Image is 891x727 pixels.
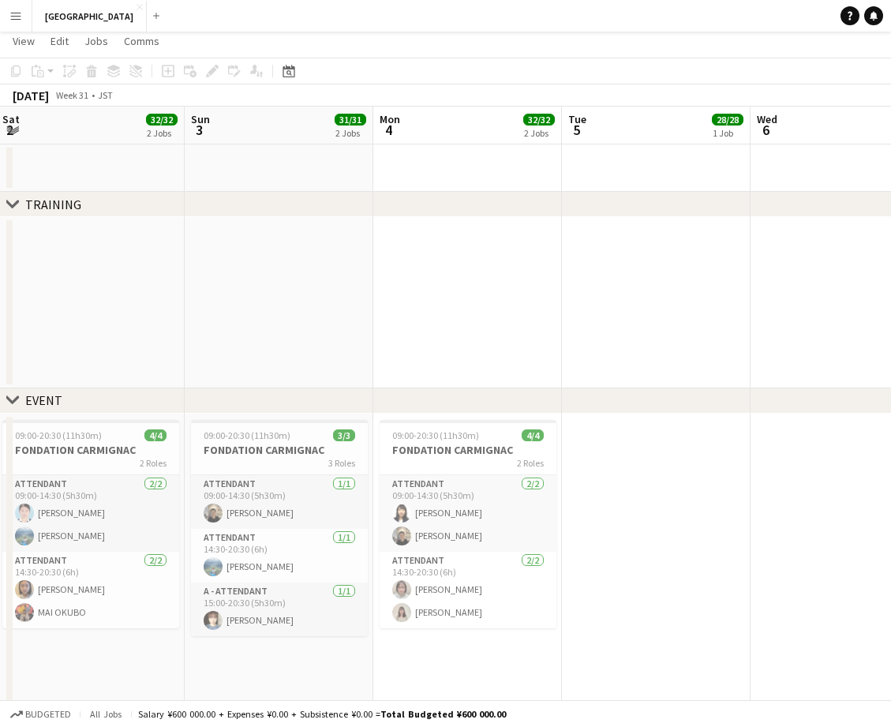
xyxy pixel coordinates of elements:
[140,457,167,469] span: 2 Roles
[757,112,777,126] span: Wed
[13,34,35,48] span: View
[380,420,556,628] app-job-card: 09:00-20:30 (11h30m)4/4FONDATION CARMIGNAC2 RolesATTENDANT2/209:00-14:30 (5h30m)[PERSON_NAME][PER...
[2,552,179,628] app-card-role: ATTENDANT2/214:30-20:30 (6h)[PERSON_NAME]MAI OKUBO
[333,429,355,441] span: 3/3
[189,121,210,139] span: 3
[191,529,368,583] app-card-role: ATTENDANT1/114:30-20:30 (6h)[PERSON_NAME]
[380,552,556,628] app-card-role: ATTENDANT2/214:30-20:30 (6h)[PERSON_NAME][PERSON_NAME]
[380,443,556,457] h3: FONDATION CARMIGNAC
[2,420,179,628] app-job-card: 09:00-20:30 (11h30m)4/4FONDATION CARMIGNAC2 RolesATTENDANT2/209:00-14:30 (5h30m)[PERSON_NAME][PER...
[146,114,178,126] span: 32/32
[566,121,586,139] span: 5
[712,114,743,126] span: 28/28
[25,709,71,720] span: Budgeted
[191,583,368,636] app-card-role: A - ATTENDANT1/115:00-20:30 (5h30m)[PERSON_NAME]
[87,708,125,720] span: All jobs
[204,429,290,441] span: 09:00-20:30 (11h30m)
[118,31,166,51] a: Comms
[191,443,368,457] h3: FONDATION CARMIGNAC
[13,88,49,103] div: [DATE]
[328,457,355,469] span: 3 Roles
[380,475,556,552] app-card-role: ATTENDANT2/209:00-14:30 (5h30m)[PERSON_NAME][PERSON_NAME]
[25,392,62,408] div: EVENT
[191,475,368,529] app-card-role: ATTENDANT1/109:00-14:30 (5h30m)[PERSON_NAME]
[191,420,368,636] app-job-card: 09:00-20:30 (11h30m)3/3FONDATION CARMIGNAC3 RolesATTENDANT1/109:00-14:30 (5h30m)[PERSON_NAME]ATTE...
[51,34,69,48] span: Edit
[335,114,366,126] span: 31/31
[524,127,554,139] div: 2 Jobs
[377,121,400,139] span: 4
[32,1,147,32] button: [GEOGRAPHIC_DATA]
[380,112,400,126] span: Mon
[15,429,102,441] span: 09:00-20:30 (11h30m)
[138,708,506,720] div: Salary ¥600 000.00 + Expenses ¥0.00 + Subsistence ¥0.00 =
[191,112,210,126] span: Sun
[522,429,544,441] span: 4/4
[2,443,179,457] h3: FONDATION CARMIGNAC
[380,708,506,720] span: Total Budgeted ¥600 000.00
[78,31,114,51] a: Jobs
[52,89,92,101] span: Week 31
[517,457,544,469] span: 2 Roles
[25,197,81,212] div: TRAINING
[44,31,75,51] a: Edit
[754,121,777,139] span: 6
[713,127,743,139] div: 1 Job
[84,34,108,48] span: Jobs
[8,706,73,723] button: Budgeted
[2,112,20,126] span: Sat
[523,114,555,126] span: 32/32
[124,34,159,48] span: Comms
[2,475,179,552] app-card-role: ATTENDANT2/209:00-14:30 (5h30m)[PERSON_NAME][PERSON_NAME]
[144,429,167,441] span: 4/4
[392,429,479,441] span: 09:00-20:30 (11h30m)
[147,127,177,139] div: 2 Jobs
[568,112,586,126] span: Tue
[98,89,113,101] div: JST
[335,127,365,139] div: 2 Jobs
[6,31,41,51] a: View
